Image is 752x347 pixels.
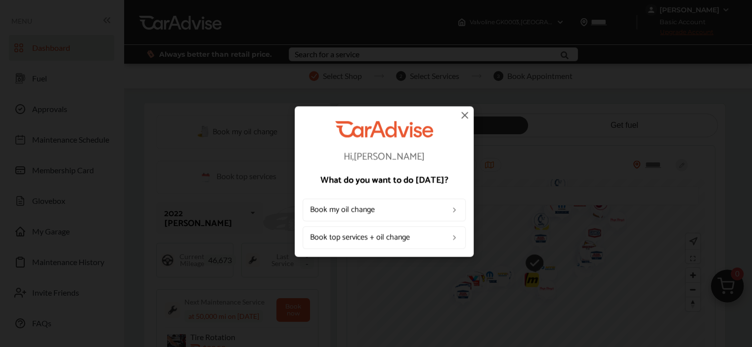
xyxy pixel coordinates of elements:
[303,226,466,249] a: Book top services + oil change
[450,233,458,241] img: left_arrow_icon.0f472efe.svg
[303,152,466,162] p: Hi, [PERSON_NAME]
[335,121,433,137] img: CarAdvise Logo
[303,198,466,221] a: Book my oil change
[459,109,471,121] img: close-icon.a004319c.svg
[450,206,458,214] img: left_arrow_icon.0f472efe.svg
[303,176,466,185] p: What do you want to do [DATE]?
